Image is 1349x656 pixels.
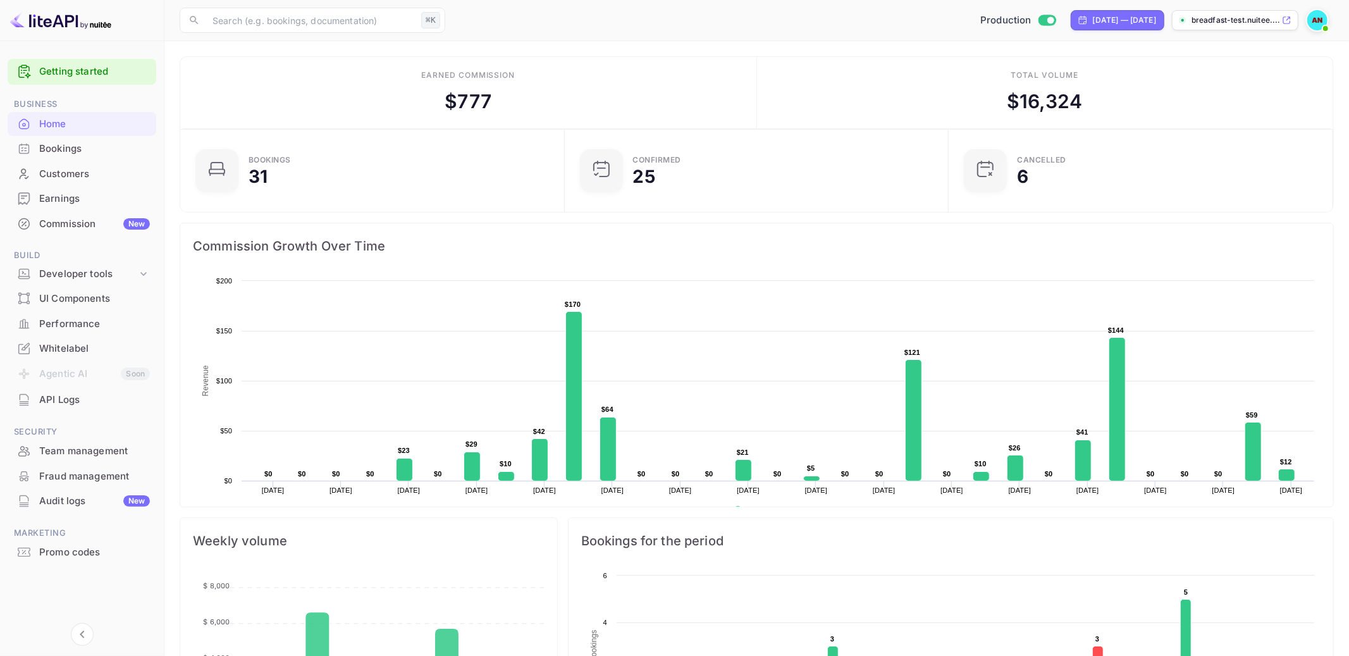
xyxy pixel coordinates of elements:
[1212,486,1235,494] text: [DATE]
[8,212,156,237] div: CommissionNew
[39,317,150,331] div: Performance
[220,427,232,435] text: $50
[1184,588,1188,596] text: 5
[8,137,156,160] a: Bookings
[633,168,655,185] div: 25
[1045,470,1053,478] text: $0
[123,495,150,507] div: New
[565,300,581,308] text: $170
[8,263,156,285] div: Developer tools
[39,167,150,182] div: Customers
[398,447,410,454] text: $23
[8,439,156,464] div: Team management
[875,470,884,478] text: $0
[193,236,1321,256] span: Commission Growth Over Time
[8,464,156,489] div: Fraud management
[8,162,156,187] div: Customers
[1095,635,1099,643] text: 3
[603,619,607,626] text: 4
[8,249,156,263] span: Build
[465,486,488,494] text: [DATE]
[398,486,421,494] text: [DATE]
[465,440,477,448] text: $29
[205,8,416,33] input: Search (e.g. bookings, documentation)
[8,287,156,311] div: UI Components
[1017,168,1028,185] div: 6
[203,617,230,626] tspan: $ 6,000
[39,192,150,206] div: Earnings
[601,405,614,413] text: $64
[1076,428,1088,436] text: $41
[500,460,512,467] text: $10
[601,486,624,494] text: [DATE]
[8,540,156,565] div: Promo codes
[8,439,156,462] a: Team management
[8,137,156,161] div: Bookings
[8,187,156,210] a: Earnings
[737,449,749,456] text: $21
[773,470,782,478] text: $0
[975,13,1061,28] div: Switch to Sandbox mode
[746,506,779,515] text: Revenue
[193,531,545,551] span: Weekly volume
[1017,156,1066,164] div: CANCELLED
[224,477,232,485] text: $0
[216,377,232,385] text: $100
[1076,486,1099,494] text: [DATE]
[638,470,646,478] text: $0
[8,388,156,412] div: API Logs
[39,494,150,509] div: Audit logs
[1147,470,1155,478] text: $0
[39,117,150,132] div: Home
[8,112,156,137] div: Home
[1214,470,1223,478] text: $0
[421,70,515,81] div: Earned commission
[249,156,291,164] div: Bookings
[904,349,920,356] text: $121
[669,486,692,494] text: [DATE]
[201,365,210,396] text: Revenue
[873,486,896,494] text: [DATE]
[8,162,156,185] a: Customers
[8,388,156,411] a: API Logs
[8,287,156,310] a: UI Components
[330,486,352,494] text: [DATE]
[8,489,156,512] a: Audit logsNew
[943,470,951,478] text: $0
[8,59,156,85] div: Getting started
[8,464,156,488] a: Fraud management
[39,469,150,484] div: Fraud management
[581,531,1321,551] span: Bookings for the period
[1093,15,1156,26] div: [DATE] — [DATE]
[249,168,268,185] div: 31
[298,470,306,478] text: $0
[1009,486,1032,494] text: [DATE]
[39,292,150,306] div: UI Components
[533,428,545,435] text: $42
[940,486,963,494] text: [DATE]
[705,470,713,478] text: $0
[807,464,815,472] text: $5
[1144,486,1167,494] text: [DATE]
[8,97,156,111] span: Business
[366,470,374,478] text: $0
[8,540,156,564] a: Promo codes
[830,635,834,643] text: 3
[975,460,987,467] text: $10
[8,526,156,540] span: Marketing
[262,486,285,494] text: [DATE]
[8,112,156,135] a: Home
[8,425,156,439] span: Security
[332,470,340,478] text: $0
[1108,326,1124,334] text: $144
[39,444,150,459] div: Team management
[123,218,150,230] div: New
[633,156,682,164] div: Confirmed
[39,545,150,560] div: Promo codes
[805,486,828,494] text: [DATE]
[8,489,156,514] div: Audit logsNew
[1011,70,1078,81] div: Total volume
[445,87,491,116] div: $ 777
[8,312,156,335] a: Performance
[603,572,607,579] text: 6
